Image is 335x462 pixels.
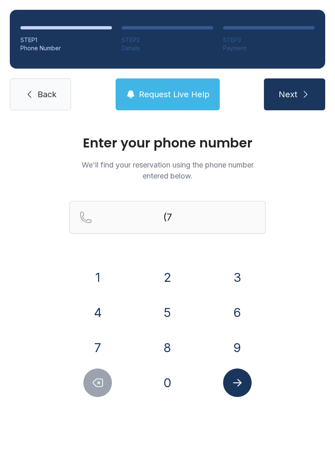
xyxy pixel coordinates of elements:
[153,333,182,362] button: 8
[223,298,252,327] button: 6
[20,44,112,52] div: Phone Number
[122,44,213,52] div: Details
[153,263,182,292] button: 2
[223,333,252,362] button: 9
[223,368,252,397] button: Submit lookup form
[223,263,252,292] button: 3
[83,298,112,327] button: 4
[69,136,266,150] h1: Enter your phone number
[153,298,182,327] button: 5
[223,44,315,52] div: Payment
[279,89,297,100] span: Next
[38,89,56,100] span: Back
[223,36,315,44] div: STEP 3
[69,159,266,181] p: We'll find your reservation using the phone number entered below.
[83,333,112,362] button: 7
[153,368,182,397] button: 0
[69,201,266,234] input: Reservation phone number
[83,263,112,292] button: 1
[139,89,210,100] span: Request Live Help
[83,368,112,397] button: Delete number
[20,36,112,44] div: STEP 1
[122,36,213,44] div: STEP 2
